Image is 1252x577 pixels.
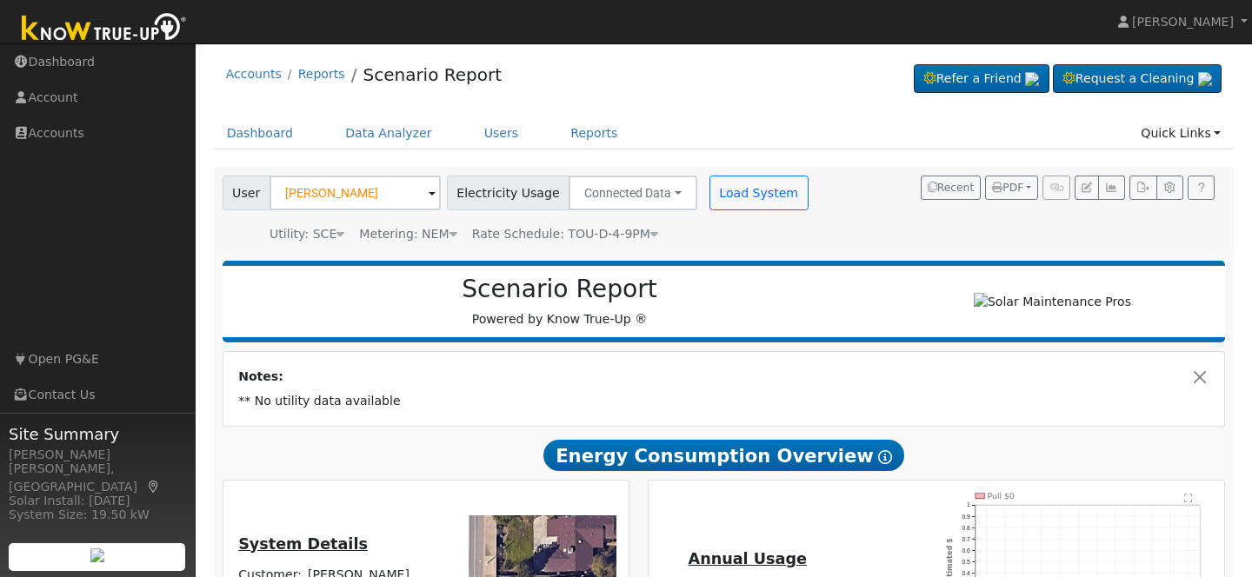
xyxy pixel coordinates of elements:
[988,491,1015,501] text: Pull $0
[992,182,1023,194] span: PDF
[1129,176,1156,200] button: Export Interval Data
[1156,176,1183,200] button: Settings
[9,460,186,496] div: [PERSON_NAME], [GEOGRAPHIC_DATA]
[9,492,186,510] div: Solar Install: [DATE]
[985,176,1038,200] button: PDF
[223,176,270,210] span: User
[270,176,441,210] input: Select a User
[1132,15,1234,29] span: [PERSON_NAME]
[1184,494,1193,504] text: 
[472,227,658,241] span: Alias: None
[471,117,532,149] a: Users
[557,117,630,149] a: Reports
[569,176,697,210] button: Connected Data
[921,176,982,200] button: Recent
[1075,176,1099,200] button: Edit User
[238,369,283,383] strong: Notes:
[914,64,1049,94] a: Refer a Friend
[13,10,196,49] img: Know True-Up
[1053,64,1222,94] a: Request a Cleaning
[238,535,368,553] u: System Details
[878,450,892,464] i: Show Help
[270,225,344,243] div: Utility: SCE
[447,176,569,210] span: Electricity Usage
[90,548,104,562] img: retrieve
[1198,72,1212,86] img: retrieve
[962,547,970,554] text: 0.6
[9,446,186,464] div: [PERSON_NAME]
[962,514,970,520] text: 0.9
[332,117,445,149] a: Data Analyzer
[1191,368,1209,386] button: Close
[974,293,1131,311] img: Solar Maintenance Pros
[543,440,903,471] span: Energy Consumption Overview
[962,525,970,531] text: 0.8
[1098,176,1125,200] button: Multi-Series Graph
[1025,72,1039,86] img: retrieve
[146,480,162,494] a: Map
[298,67,345,81] a: Reports
[236,389,1213,414] td: ** No utility data available
[962,559,970,565] text: 0.5
[962,536,970,542] text: 0.7
[962,571,970,577] text: 0.4
[226,67,282,81] a: Accounts
[967,502,970,508] text: 1
[1188,176,1215,200] a: Help Link
[359,225,456,243] div: Metering: NEM
[214,117,307,149] a: Dashboard
[709,176,809,210] button: Load System
[1128,117,1234,149] a: Quick Links
[689,550,807,567] u: Annual Usage
[9,422,186,446] span: Site Summary
[9,506,186,524] div: System Size: 19.50 kW
[231,275,889,328] div: Powered by Know True-Up ®
[240,275,879,304] h2: Scenario Report
[363,64,502,85] a: Scenario Report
